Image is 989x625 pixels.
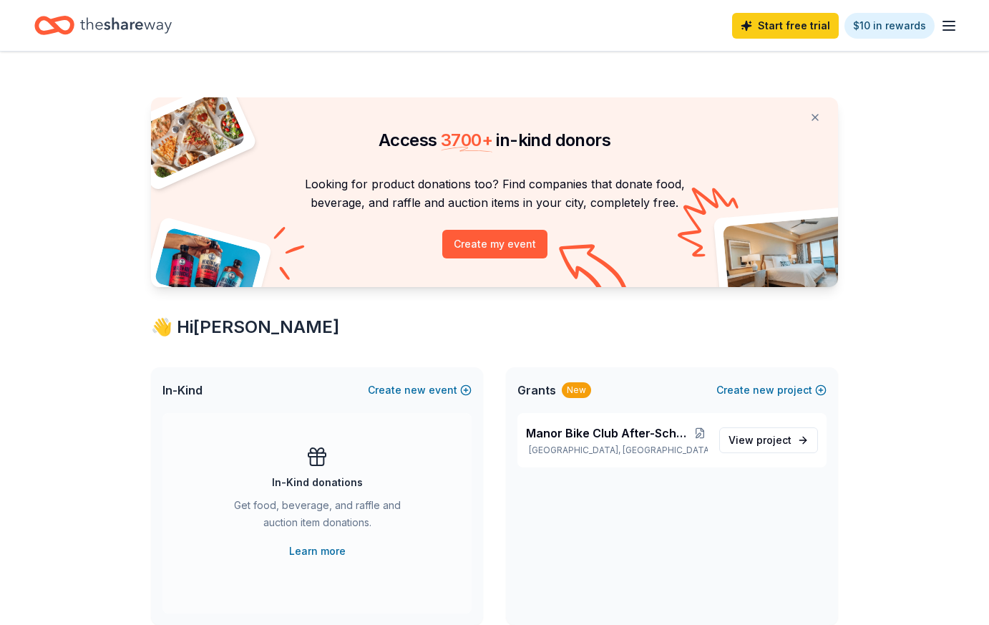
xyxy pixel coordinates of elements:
span: new [753,382,774,399]
div: Get food, beverage, and raffle and auction item donations. [220,497,414,537]
div: 👋 Hi [PERSON_NAME] [151,316,838,339]
a: Learn more [289,543,346,560]
span: Grants [517,382,556,399]
span: View [729,432,791,449]
button: Createnewproject [716,382,827,399]
button: Createnewevent [368,382,472,399]
span: Access in-kind donors [379,130,610,150]
a: Home [34,9,172,42]
button: Create my event [442,230,547,258]
span: In-Kind [162,382,203,399]
img: Curvy arrow [559,244,630,298]
span: Manor Bike Club After-School & Youth Sports Support [526,425,692,442]
a: View project [719,427,818,453]
div: New [562,382,591,398]
div: In-Kind donations [272,474,363,491]
p: Looking for product donations too? Find companies that donate food, beverage, and raffle and auct... [168,175,821,213]
span: new [404,382,426,399]
span: project [756,434,791,446]
p: [GEOGRAPHIC_DATA], [GEOGRAPHIC_DATA] [526,445,708,456]
a: $10 in rewards [844,13,935,39]
img: Pizza [135,89,247,180]
span: 3700 + [441,130,492,150]
a: Start free trial [732,13,839,39]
